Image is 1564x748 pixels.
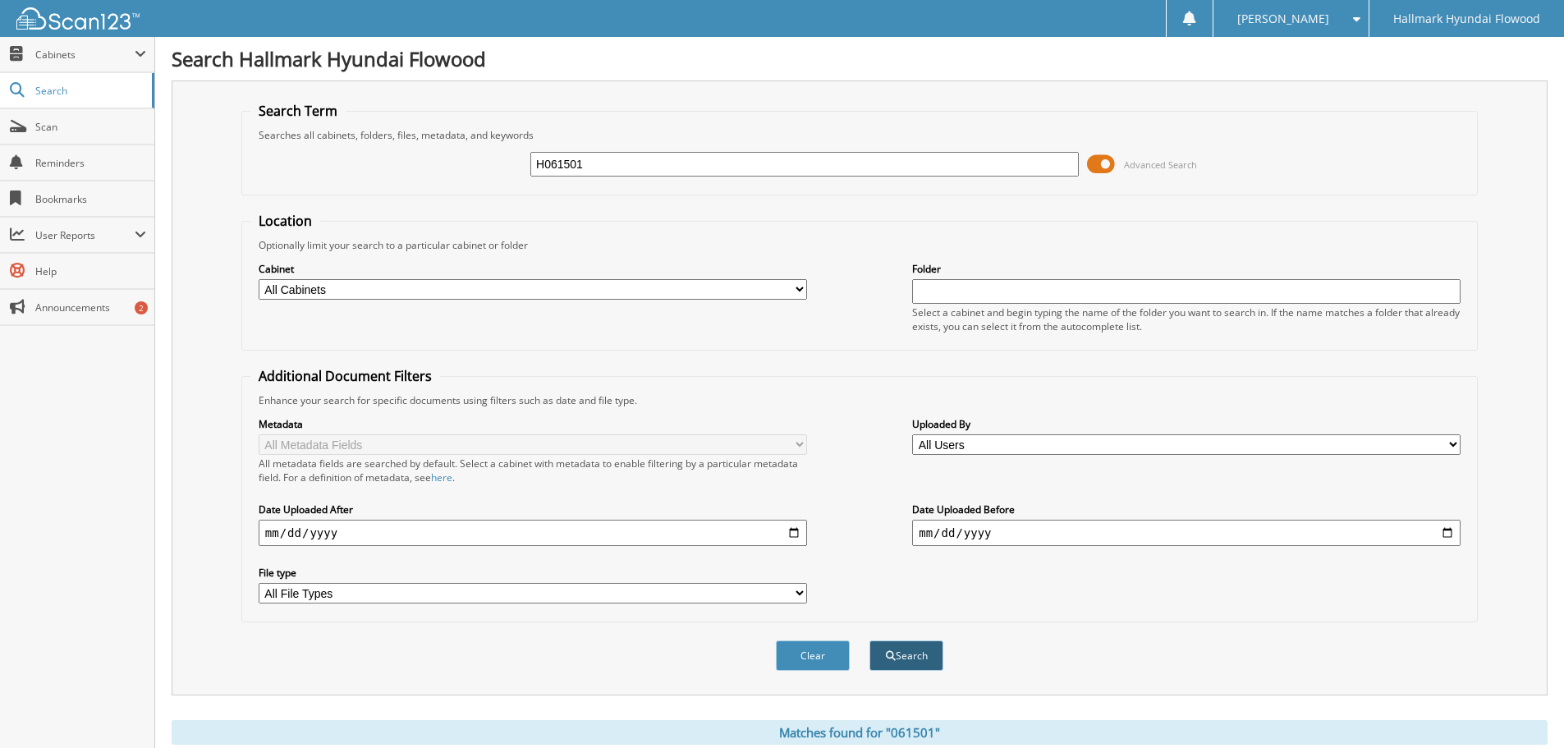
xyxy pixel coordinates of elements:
[912,502,1461,516] label: Date Uploaded Before
[250,102,346,120] legend: Search Term
[1237,14,1329,24] span: [PERSON_NAME]
[35,120,146,134] span: Scan
[35,301,146,314] span: Announcements
[912,417,1461,431] label: Uploaded By
[912,262,1461,276] label: Folder
[35,192,146,206] span: Bookmarks
[869,640,943,671] button: Search
[35,228,135,242] span: User Reports
[135,301,148,314] div: 2
[250,212,320,230] legend: Location
[172,45,1548,72] h1: Search Hallmark Hyundai Flowood
[1124,158,1197,171] span: Advanced Search
[259,566,807,580] label: File type
[35,264,146,278] span: Help
[259,520,807,546] input: start
[1482,669,1564,748] iframe: Chat Widget
[16,7,140,30] img: scan123-logo-white.svg
[250,238,1469,252] div: Optionally limit your search to a particular cabinet or folder
[1393,14,1540,24] span: Hallmark Hyundai Flowood
[259,262,807,276] label: Cabinet
[431,470,452,484] a: here
[776,640,850,671] button: Clear
[172,720,1548,745] div: Matches found for "061501"
[35,156,146,170] span: Reminders
[250,393,1469,407] div: Enhance your search for specific documents using filters such as date and file type.
[35,48,135,62] span: Cabinets
[259,457,807,484] div: All metadata fields are searched by default. Select a cabinet with metadata to enable filtering b...
[912,520,1461,546] input: end
[250,128,1469,142] div: Searches all cabinets, folders, files, metadata, and keywords
[259,417,807,431] label: Metadata
[250,367,440,385] legend: Additional Document Filters
[259,502,807,516] label: Date Uploaded After
[912,305,1461,333] div: Select a cabinet and begin typing the name of the folder you want to search in. If the name match...
[35,84,144,98] span: Search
